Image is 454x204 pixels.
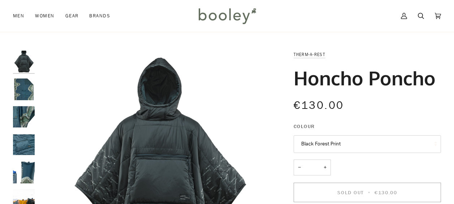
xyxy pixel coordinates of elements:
[294,66,436,90] h1: Honcho Poncho
[294,135,441,153] button: Black Forest Print
[294,123,315,130] span: Colour
[13,134,35,156] img: Therm-a-Rest Honcho Poncho Outer Space Topo Wave Print - Booley Galway
[65,12,79,20] span: Gear
[294,160,331,176] input: Quantity
[13,78,35,100] img: Therm-a-Rest Honcho Poncho Outer Space Topo Wave Print - Booley Galway
[294,98,344,113] span: €130.00
[294,160,305,176] button: −
[294,183,441,202] button: Sold Out • €130.00
[89,12,110,20] span: Brands
[13,12,24,20] span: Men
[35,12,54,20] span: Women
[294,51,325,58] a: Therm-a-Rest
[13,51,35,72] img: Therm-a-Rest Honcho Poncho - Booley Galway
[366,189,373,196] span: •
[195,5,259,26] img: Booley
[375,189,397,196] span: €130.00
[13,106,35,128] img: Therm-a-Rest Honcho Poncho Outer Space Topo Wave Print - Booley Galway
[319,160,331,176] button: +
[337,189,364,196] span: Sold Out
[13,162,35,183] img: Therm-a-Rest Honcho Poncho Outer Space Topo Wave Print - Booley Galway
